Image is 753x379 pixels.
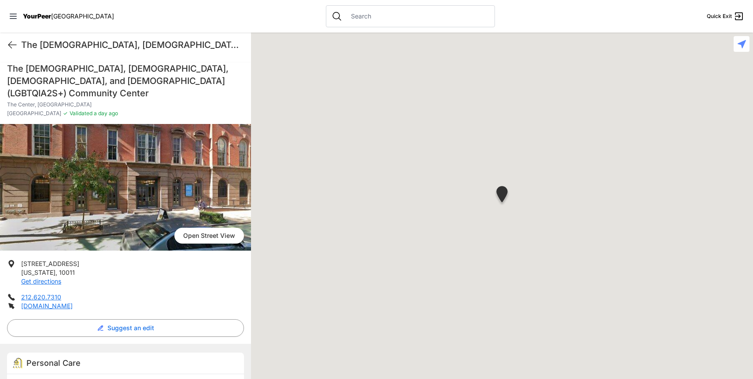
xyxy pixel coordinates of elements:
[21,39,244,51] h1: The [DEMOGRAPHIC_DATA], [DEMOGRAPHIC_DATA], [DEMOGRAPHIC_DATA], and [DEMOGRAPHIC_DATA] (LGBTQIA2S...
[63,110,68,117] span: ✓
[107,324,154,332] span: Suggest an edit
[7,101,244,108] p: The Center, [GEOGRAPHIC_DATA]
[51,12,114,20] span: [GEOGRAPHIC_DATA]
[23,12,51,20] span: YourPeer
[21,293,61,301] a: 212.620.7310
[59,269,75,276] span: 10011
[21,269,55,276] span: [US_STATE]
[707,11,744,22] a: Quick Exit
[92,110,118,117] span: a day ago
[495,186,509,206] div: The Center, Main Building
[21,277,61,285] a: Get directions
[174,228,244,244] a: Open Street View
[7,110,61,117] span: [GEOGRAPHIC_DATA]
[26,358,81,368] span: Personal Care
[21,302,73,310] a: [DOMAIN_NAME]
[55,269,57,276] span: ,
[70,110,92,117] span: Validated
[21,260,79,267] span: [STREET_ADDRESS]
[707,13,732,20] span: Quick Exit
[346,12,489,21] input: Search
[7,319,244,337] button: Suggest an edit
[7,62,244,99] h1: The [DEMOGRAPHIC_DATA], [DEMOGRAPHIC_DATA], [DEMOGRAPHIC_DATA], and [DEMOGRAPHIC_DATA] (LGBTQIA2S...
[23,14,114,19] a: YourPeer[GEOGRAPHIC_DATA]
